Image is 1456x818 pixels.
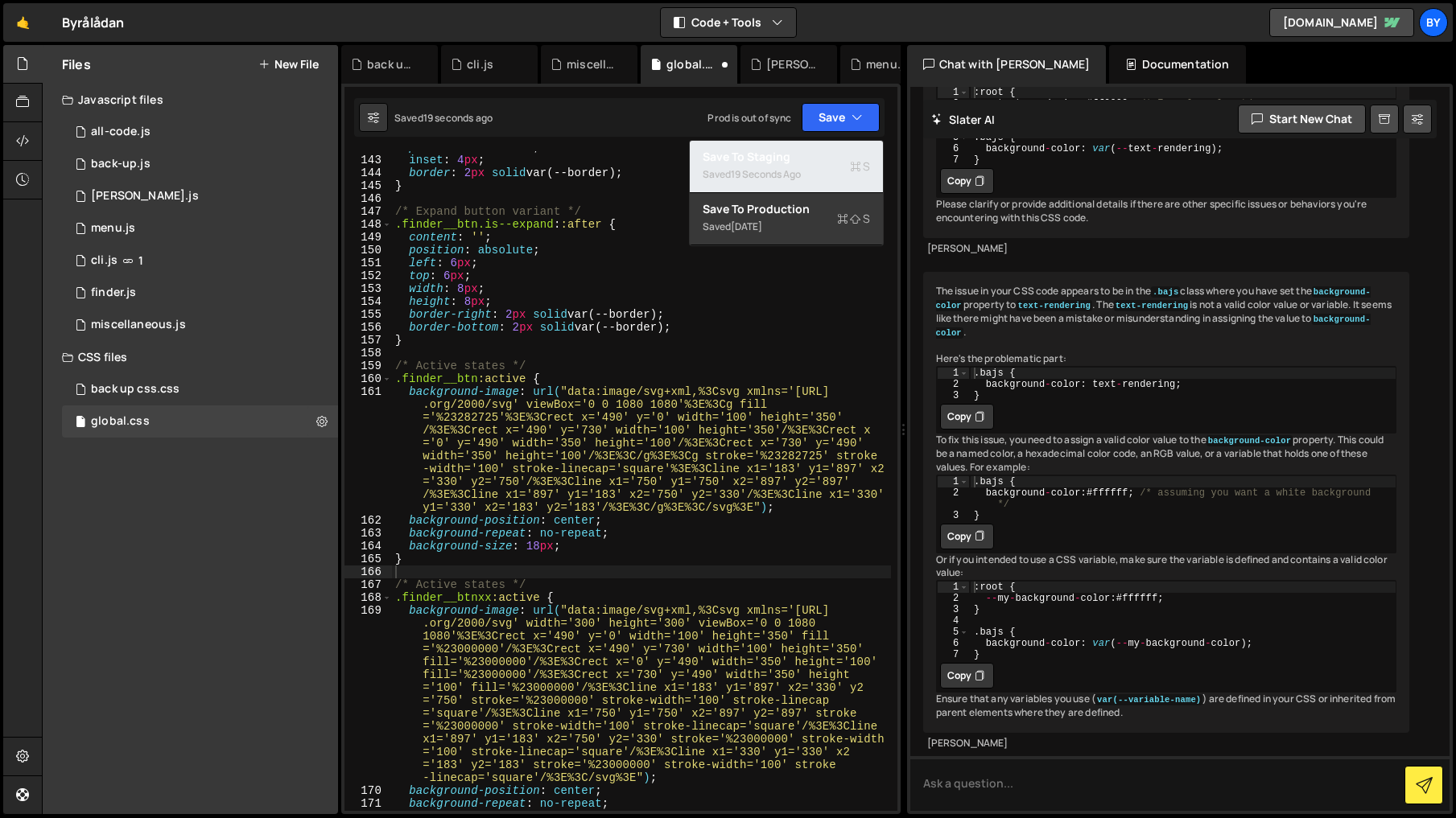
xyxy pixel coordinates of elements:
div: 160 [344,372,392,385]
button: Copy [940,168,994,194]
div: 10338/24192.css [62,405,338,438]
div: Prod is out of sync [707,111,791,125]
div: 153 [344,282,392,295]
div: 152 [344,269,392,282]
div: 166 [344,565,392,578]
code: text-rendering [1017,300,1092,311]
div: 150 [344,244,392,257]
div: Saved [703,165,870,184]
button: Copy [940,663,994,689]
div: 165 [344,553,392,565]
div: 1 [938,87,969,98]
div: back up css.css [91,382,179,397]
button: Copy [940,524,994,549]
div: 167 [344,578,392,591]
div: global.css [91,414,150,429]
div: Byrålådan [62,13,124,32]
div: 2 [938,593,969,604]
div: 2 [938,487,969,510]
button: Copy [940,404,994,430]
h2: Files [62,55,91,73]
div: 157 [344,334,392,347]
div: 5 [938,627,969,638]
div: 164 [344,540,392,553]
div: 10338/45558.css [62,373,338,405]
div: CSS files [43,341,338,373]
div: 144 [344,166,392,179]
button: Code + Tools [661,8,796,37]
div: 170 [344,784,392,797]
div: Saved [394,111,493,125]
button: New File [258,58,319,71]
div: 147 [344,205,392,218]
div: 3 [938,510,969,521]
div: cli.js [91,253,118,268]
a: By [1419,8,1448,37]
button: Start new chat [1238,105,1366,134]
div: 155 [344,308,392,321]
div: 10338/23371.js [62,245,338,277]
div: 1 [938,476,969,487]
div: 143 [344,154,392,166]
div: miscellaneous.js [91,318,186,332]
div: miscellaneous.js [567,56,618,72]
code: text-rendering [1114,300,1190,311]
div: 7 [938,154,969,166]
div: 145 [344,179,392,192]
div: 3 [938,604,969,615]
div: cli.js [467,56,493,72]
div: [PERSON_NAME] [927,242,1406,256]
div: 154 [344,295,392,308]
div: 7 [938,649,969,660]
div: back up css.css [367,56,419,72]
button: Save to ProductionS Saved[DATE] [690,193,883,245]
button: Save to StagingS Saved19 seconds ago [690,141,883,193]
div: 2 [938,98,969,109]
span: 1 [138,254,143,267]
code: background-color [936,286,1371,311]
div: 146 [344,192,392,205]
div: Save to Staging [703,149,870,165]
span: S [850,158,870,175]
div: 168 [344,591,392,604]
div: 4 [938,615,969,627]
code: background-color [936,314,1371,339]
div: 156 [344,321,392,334]
div: menu.js [866,56,910,72]
button: Save [802,103,880,132]
code: background-color [1206,435,1293,446]
div: 10338/45267.js [62,148,338,180]
div: 10338/45237.js [62,309,338,341]
div: back-up.js [91,157,151,171]
div: Chat with [PERSON_NAME] [907,45,1107,84]
div: Javascript files [43,84,338,116]
div: [PERSON_NAME] [927,737,1406,750]
div: The issue in your CSS code appears to be in the class where you have set the property to . The is... [923,272,1410,732]
div: 2 [938,379,969,390]
div: Saved [703,217,870,236]
div: 19 seconds ago [423,111,493,125]
div: 161 [344,385,392,514]
div: 6 [938,638,969,649]
div: global.css [666,56,718,72]
code: var(--variable-name) [1095,694,1202,705]
span: S [837,211,870,227]
div: Documentation [1109,45,1245,84]
div: 6 [938,143,969,154]
div: 149 [344,231,392,244]
h2: Slater AI [931,112,996,127]
a: 🤙 [3,3,43,42]
div: 3 [938,390,969,401]
div: 1 [938,368,969,379]
div: menu.js [91,221,135,236]
div: 10338/45238.js [62,212,338,245]
div: 171 [344,797,392,810]
div: 10338/45273.js [62,180,338,212]
div: 162 [344,514,392,527]
code: .bajs [1151,286,1180,298]
div: 10338/24973.js [62,277,338,309]
div: 163 [344,527,392,540]
a: [DOMAIN_NAME] [1269,8,1414,37]
div: finder.js [91,286,136,300]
